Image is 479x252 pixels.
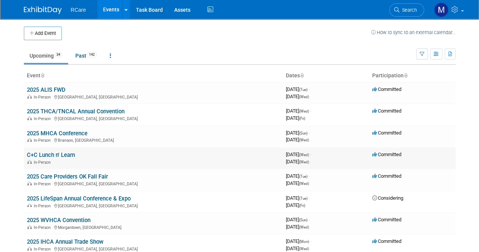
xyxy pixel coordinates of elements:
[299,203,305,208] span: (Fri)
[286,173,310,179] span: [DATE]
[299,196,307,200] span: (Tue)
[27,152,75,158] a: C+C Lunch n' Learn
[70,49,103,63] a: Past142
[286,217,310,222] span: [DATE]
[299,239,309,244] span: (Mon)
[27,203,32,207] img: In-Person Event
[34,225,53,230] span: In-Person
[283,69,369,82] th: Dates
[309,195,310,201] span: -
[27,95,32,99] img: In-Person Event
[372,217,401,222] span: Committed
[369,69,456,82] th: Participation
[372,173,401,179] span: Committed
[286,152,311,157] span: [DATE]
[27,180,280,186] div: [GEOGRAPHIC_DATA], [GEOGRAPHIC_DATA]
[299,218,307,222] span: (Sun)
[310,108,311,114] span: -
[27,182,32,185] img: In-Person Event
[309,130,310,136] span: -
[299,174,307,178] span: (Tue)
[34,203,53,208] span: In-Person
[299,225,309,229] span: (Wed)
[34,160,53,165] span: In-Person
[286,224,309,230] span: [DATE]
[371,30,456,35] a: How to sync to an external calendar...
[286,180,309,186] span: [DATE]
[27,246,280,252] div: [GEOGRAPHIC_DATA], [GEOGRAPHIC_DATA]
[34,182,53,186] span: In-Person
[404,72,407,78] a: Sort by Participation Type
[310,238,311,244] span: -
[300,72,304,78] a: Sort by Start Date
[286,195,310,201] span: [DATE]
[34,138,53,143] span: In-Person
[27,108,125,115] a: 2025 THCA/TNCAL Annual Convention
[27,115,280,121] div: [GEOGRAPHIC_DATA], [GEOGRAPHIC_DATA]
[372,108,401,114] span: Committed
[286,108,311,114] span: [DATE]
[27,238,103,245] a: 2025 IHCA Annual Trade Show
[24,27,62,40] button: Add Event
[299,247,309,251] span: (Wed)
[286,238,311,244] span: [DATE]
[310,152,311,157] span: -
[389,3,424,17] a: Search
[27,94,280,100] div: [GEOGRAPHIC_DATA], [GEOGRAPHIC_DATA]
[286,137,309,142] span: [DATE]
[34,95,53,100] span: In-Person
[299,116,305,121] span: (Fri)
[27,86,66,93] a: 2025 ALIS FWD
[27,224,280,230] div: Morgantown, [GEOGRAPHIC_DATA]
[286,86,310,92] span: [DATE]
[27,116,32,120] img: In-Person Event
[286,159,309,164] span: [DATE]
[71,7,86,13] span: RCare
[24,6,62,14] img: ExhibitDay
[286,202,305,208] span: [DATE]
[286,130,310,136] span: [DATE]
[27,202,280,208] div: [GEOGRAPHIC_DATA], [GEOGRAPHIC_DATA]
[372,86,401,92] span: Committed
[372,130,401,136] span: Committed
[372,195,403,201] span: Considering
[299,182,309,186] span: (Wed)
[309,86,310,92] span: -
[27,138,32,142] img: In-Person Event
[299,109,309,113] span: (Wed)
[54,52,62,58] span: 34
[299,153,309,157] span: (Wed)
[34,247,53,252] span: In-Person
[434,3,448,17] img: Mila Vasquez
[87,52,97,58] span: 142
[41,72,44,78] a: Sort by Event Name
[372,238,401,244] span: Committed
[299,138,309,142] span: (Wed)
[372,152,401,157] span: Committed
[299,95,309,99] span: (Wed)
[27,173,108,180] a: 2025 Care Providers OK Fall Fair
[309,217,310,222] span: -
[24,69,283,82] th: Event
[34,116,53,121] span: In-Person
[27,225,32,229] img: In-Person Event
[27,160,32,164] img: In-Person Event
[399,7,417,13] span: Search
[299,160,309,164] span: (Wed)
[286,94,309,99] span: [DATE]
[27,130,87,137] a: 2025 MHCA Conference
[24,49,68,63] a: Upcoming34
[27,137,280,143] div: Branson, [GEOGRAPHIC_DATA]
[309,173,310,179] span: -
[299,88,307,92] span: (Tue)
[27,195,131,202] a: 2025 LifeSpan Annual Conference & Expo
[27,247,32,250] img: In-Person Event
[299,131,307,135] span: (Sun)
[27,217,90,224] a: 2025 WVHCA Convention
[286,246,309,251] span: [DATE]
[286,115,305,121] span: [DATE]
